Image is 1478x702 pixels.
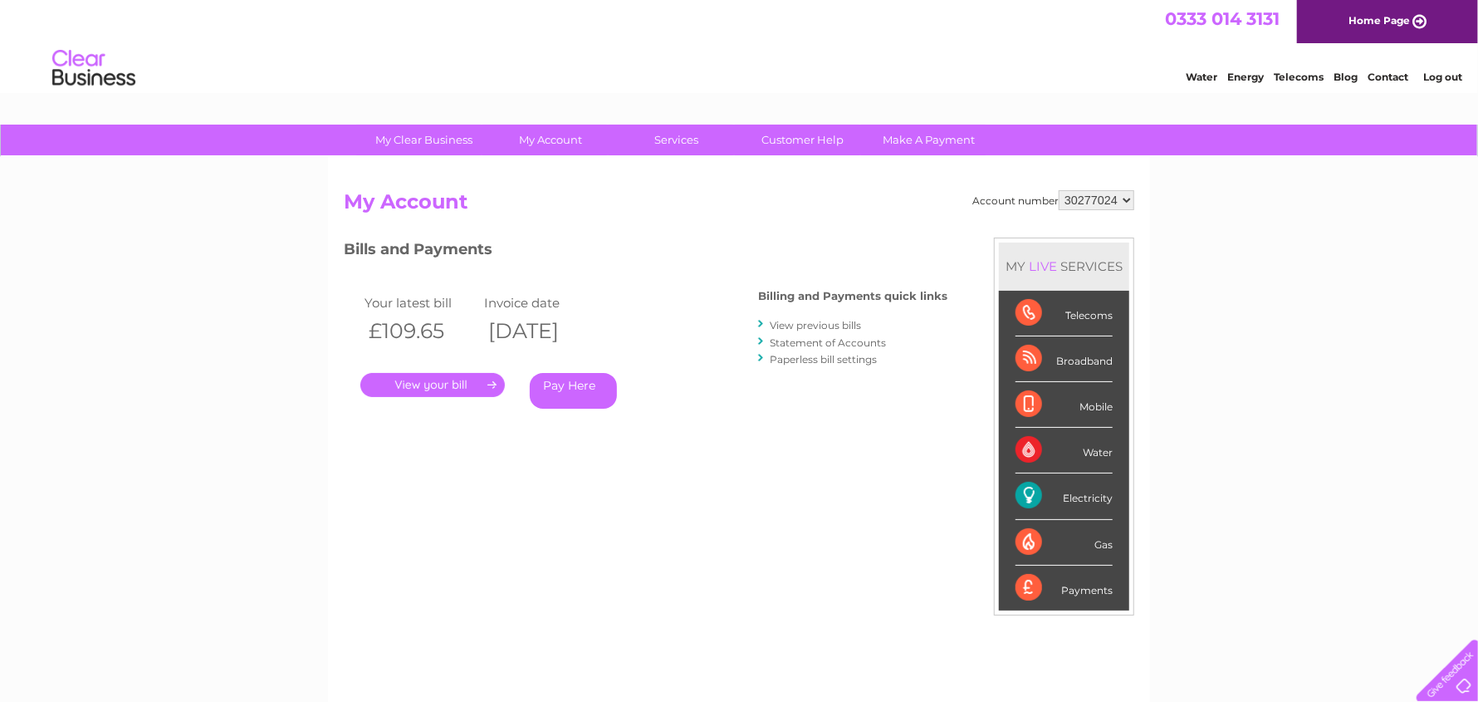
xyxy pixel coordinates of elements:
[1186,71,1217,83] a: Water
[1423,71,1462,83] a: Log out
[972,190,1134,210] div: Account number
[1016,474,1113,519] div: Electricity
[1334,71,1358,83] a: Blog
[1016,428,1113,474] div: Water
[1025,258,1060,274] div: LIVE
[999,243,1129,290] div: MY SERVICES
[1227,71,1264,83] a: Energy
[344,238,947,267] h3: Bills and Payments
[482,125,619,155] a: My Account
[344,190,1134,222] h2: My Account
[480,314,600,348] th: [DATE]
[530,373,617,409] a: Pay Here
[348,9,1133,81] div: Clear Business is a trading name of Verastar Limited (registered in [GEOGRAPHIC_DATA] No. 3667643...
[861,125,998,155] a: Make A Payment
[480,292,600,314] td: Invoice date
[1016,520,1113,566] div: Gas
[360,373,505,397] a: .
[609,125,746,155] a: Services
[356,125,493,155] a: My Clear Business
[770,336,886,349] a: Statement of Accounts
[1016,336,1113,382] div: Broadband
[735,125,872,155] a: Customer Help
[1016,291,1113,336] div: Telecoms
[1165,8,1280,29] a: 0333 014 3131
[770,353,877,366] a: Paperless bill settings
[770,319,861,331] a: View previous bills
[1016,566,1113,611] div: Payments
[360,292,480,314] td: Your latest bill
[51,43,136,94] img: logo.png
[1016,382,1113,428] div: Mobile
[1274,71,1324,83] a: Telecoms
[360,314,480,348] th: £109.65
[758,290,947,302] h4: Billing and Payments quick links
[1368,71,1408,83] a: Contact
